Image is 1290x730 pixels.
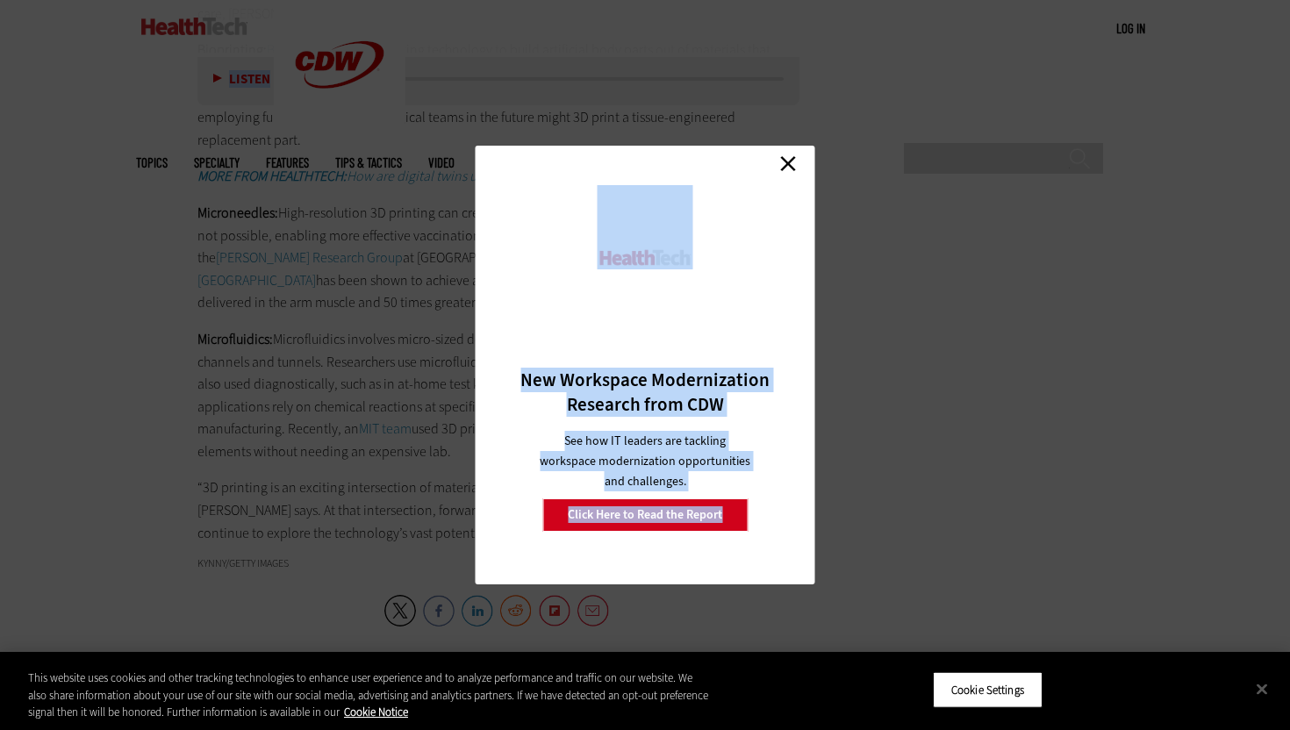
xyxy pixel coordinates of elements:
img: HealthTech_0.png [598,248,693,267]
h3: New Workspace Modernization Research from CDW [506,368,785,417]
a: Click Here to Read the Report [542,498,748,532]
a: More information about your privacy [344,705,408,719]
p: See how IT leaders are tackling workspace modernization opportunities and challenges. [537,431,754,491]
button: Cookie Settings [933,671,1043,708]
button: Close [1243,669,1281,708]
div: This website uses cookies and other tracking technologies to enhance user experience and to analy... [28,669,710,721]
a: Close [775,150,801,176]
